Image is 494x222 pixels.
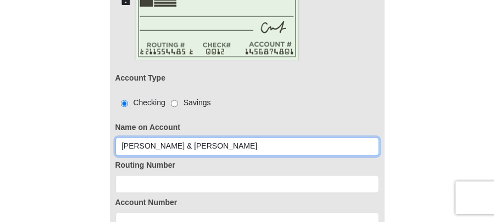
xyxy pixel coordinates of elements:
label: Routing Number [115,160,379,171]
div: Checking Savings [115,97,211,109]
label: Name on Account [115,122,379,133]
label: Account Type [115,72,166,84]
label: Account Number [115,197,379,208]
